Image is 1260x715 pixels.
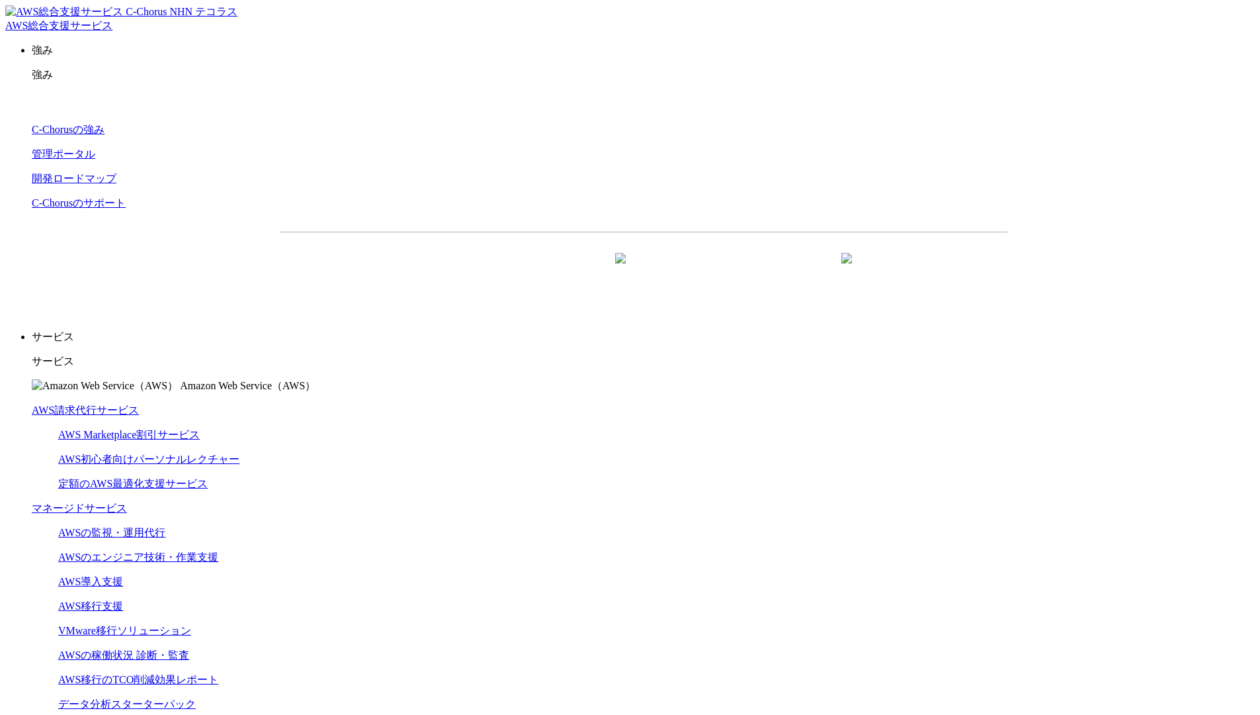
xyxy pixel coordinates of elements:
a: 資料を請求する [424,254,637,287]
a: 定額のAWS最適化支援サービス [58,478,208,489]
a: VMware移行ソリューション [58,625,191,636]
a: マネージドサービス [32,502,127,514]
a: C-Chorusの強み [32,124,105,135]
p: 強み [32,44,1255,58]
img: AWS総合支援サービス C-Chorus [5,5,167,19]
a: AWSの監視・運用代行 [58,527,165,538]
a: AWS移行のTCO削減効果レポート [58,674,218,685]
img: Amazon Web Service（AWS） [32,379,178,393]
a: まずは相談する [650,254,863,287]
a: AWS初心者向けパーソナルレクチャー [58,453,239,465]
p: サービス [32,355,1255,369]
img: 矢印 [841,253,852,287]
a: データ分析スターターパック [58,698,196,710]
a: AWS Marketplace割引サービス [58,429,200,440]
a: C-Chorusのサポート [32,197,126,209]
a: AWSの稼働状況 診断・監査 [58,649,189,661]
img: 矢印 [615,253,626,287]
a: AWS総合支援サービス C-Chorus NHN テコラスAWS総合支援サービス [5,6,237,31]
a: AWS移行支援 [58,600,123,612]
p: 強み [32,68,1255,82]
a: AWS請求代行サービス [32,405,139,416]
a: 開発ロードマップ [32,173,116,184]
span: Amazon Web Service（AWS） [180,380,315,391]
a: AWSのエンジニア技術・作業支援 [58,551,218,563]
a: 管理ポータル [32,148,95,160]
p: サービス [32,330,1255,344]
a: AWS導入支援 [58,576,123,587]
